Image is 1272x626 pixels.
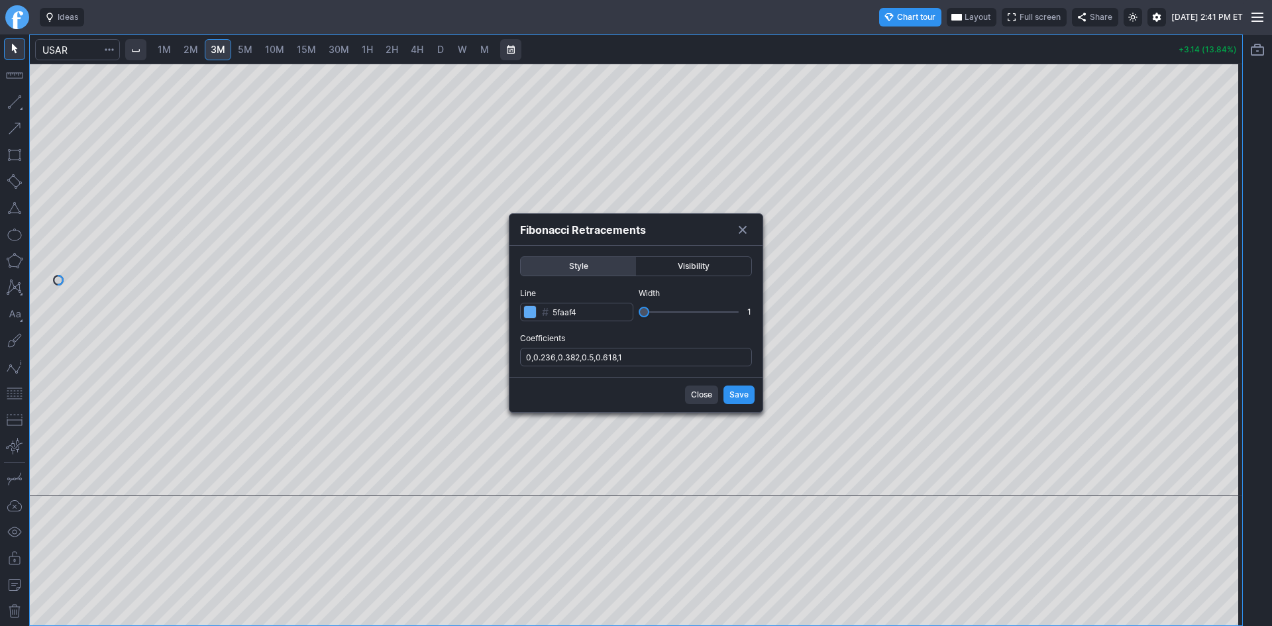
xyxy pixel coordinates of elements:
[520,287,633,300] span: Line
[642,260,745,273] span: Visibility
[520,303,633,321] input: Line#
[729,388,749,401] span: Save
[520,348,752,366] input: Coefficients
[747,305,752,319] div: 1
[636,257,751,276] button: Visibility
[521,257,636,276] button: Style
[685,386,718,404] button: Close
[527,260,630,273] span: Style
[639,287,752,300] span: Width
[520,223,646,237] h4: Fibonacci Retracements
[723,386,755,404] button: Save
[520,332,752,345] span: Coefficients
[691,388,712,401] span: Close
